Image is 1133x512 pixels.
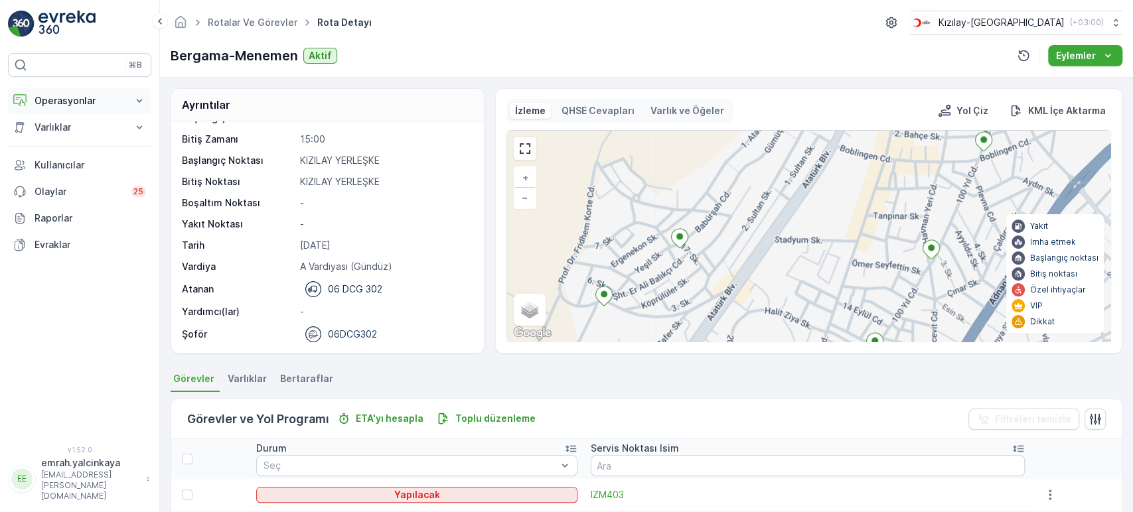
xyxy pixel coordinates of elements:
a: Rotalar ve Görevler [208,17,297,28]
button: Kızılay-[GEOGRAPHIC_DATA](+03:00) [910,11,1122,34]
span: Rota Detayı [315,16,374,29]
p: Boşaltım Noktası [182,196,295,210]
a: Uzaklaştır [515,188,535,208]
p: 06DCG302 [328,328,377,341]
p: Seç [264,459,556,472]
p: [DATE] [300,239,469,252]
p: Bitiş noktası [1030,269,1077,279]
p: [EMAIL_ADDRESS][PERSON_NAME][DOMAIN_NAME] [41,470,139,501]
p: Görevler ve Yol Programı [187,410,329,428]
p: Vardiya [182,260,295,273]
a: View Fullscreen [515,139,535,159]
button: EEemrah.yalcinkaya[EMAIL_ADDRESS][PERSON_NAME][DOMAIN_NAME] [8,456,151,501]
p: Atanan [182,283,214,296]
p: - [300,218,469,231]
a: Evraklar [8,231,151,258]
input: Ara [591,455,1025,476]
p: Olaylar [35,185,123,198]
div: EE [11,468,33,489]
button: ETA'yı hesapla [332,411,429,426]
a: Layers [515,295,544,324]
p: KIZILAY YERLEŞKE [300,175,469,188]
p: Ayrıntılar [182,97,230,113]
p: Eylemler [1056,49,1096,62]
button: Yapılacak [256,487,577,503]
button: Varlıklar [8,114,151,141]
button: Yol Çiz [933,103,994,119]
button: Operasyonlar [8,88,151,114]
p: Özel ihtiyaçlar [1030,285,1086,295]
span: Görevler [173,372,214,385]
p: 15:00 [300,133,469,146]
p: ⌘B [129,60,142,70]
p: Şoför [182,328,207,341]
p: Bergama-Menemen [171,46,298,66]
p: KIZILAY YERLEŞKE [300,154,469,167]
button: Filtreleri temizle [968,409,1079,430]
p: Filtreleri temizle [995,413,1071,426]
p: ETA'yı hesapla [356,412,423,425]
p: 25 [133,186,143,197]
p: Bitiş Noktası [182,175,295,188]
p: Kızılay-[GEOGRAPHIC_DATA] [939,16,1065,29]
p: Evraklar [35,238,146,251]
p: Kullanıcılar [35,159,146,172]
p: Varlık ve Öğeler [650,104,724,117]
a: Bu bölgeyi Google Haritalar'da açın (yeni pencerede açılır) [510,324,554,342]
img: logo_light-DOdMpM7g.png [38,11,96,37]
p: emrah.yalcinkaya [41,456,139,470]
p: Aktif [309,49,332,62]
p: Bitiş Zamanı [182,133,295,146]
p: Yol Çiz [956,104,988,117]
p: 06 DCG 302 [328,283,382,296]
p: KML İçe Aktarma [1028,104,1106,117]
p: Yakıt [1030,221,1048,231]
img: k%C4%B1z%C4%B1lay_jywRncg.png [910,15,933,30]
p: İmha etmek [1030,237,1076,247]
a: Raporlar [8,205,151,231]
button: KML İçe Aktarma [1004,103,1111,119]
p: Yapılacak [394,488,439,501]
p: Varlıklar [35,121,125,134]
p: Toplu düzenleme [455,412,536,425]
div: Toggle Row Selected [182,489,192,500]
a: Yakınlaştır [515,168,535,188]
button: Toplu düzenleme [431,411,541,426]
button: Eylemler [1048,45,1122,66]
p: - [300,305,469,318]
p: İzleme [515,104,546,117]
img: Google [510,324,554,342]
p: A Vardiyası (Gündüz) [300,260,469,273]
p: Tarih [182,239,295,252]
p: Yakıt Noktası [182,218,295,231]
p: Servis Noktası Isim [591,442,679,455]
a: IZM403 [591,488,1025,501]
a: Olaylar25 [8,178,151,205]
span: + [522,172,528,183]
p: Operasyonlar [35,94,125,107]
a: Ana Sayfa [173,20,188,31]
p: Durum [256,442,287,455]
span: Varlıklar [228,372,267,385]
p: QHSE Cevapları [562,104,635,117]
span: Bertaraflar [280,372,333,385]
p: Yardımcı(lar) [182,305,295,318]
p: ( +03:00 ) [1070,17,1104,28]
span: − [522,192,528,203]
p: - [300,196,469,210]
span: v 1.52.0 [8,446,151,454]
img: logo [8,11,35,37]
p: Dikkat [1030,316,1055,327]
p: VIP [1030,300,1043,311]
p: Başlangıç Noktası [182,154,295,167]
button: Aktif [303,48,337,64]
p: Raporlar [35,212,146,225]
p: Başlangıç noktası [1030,253,1098,263]
a: Kullanıcılar [8,152,151,178]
